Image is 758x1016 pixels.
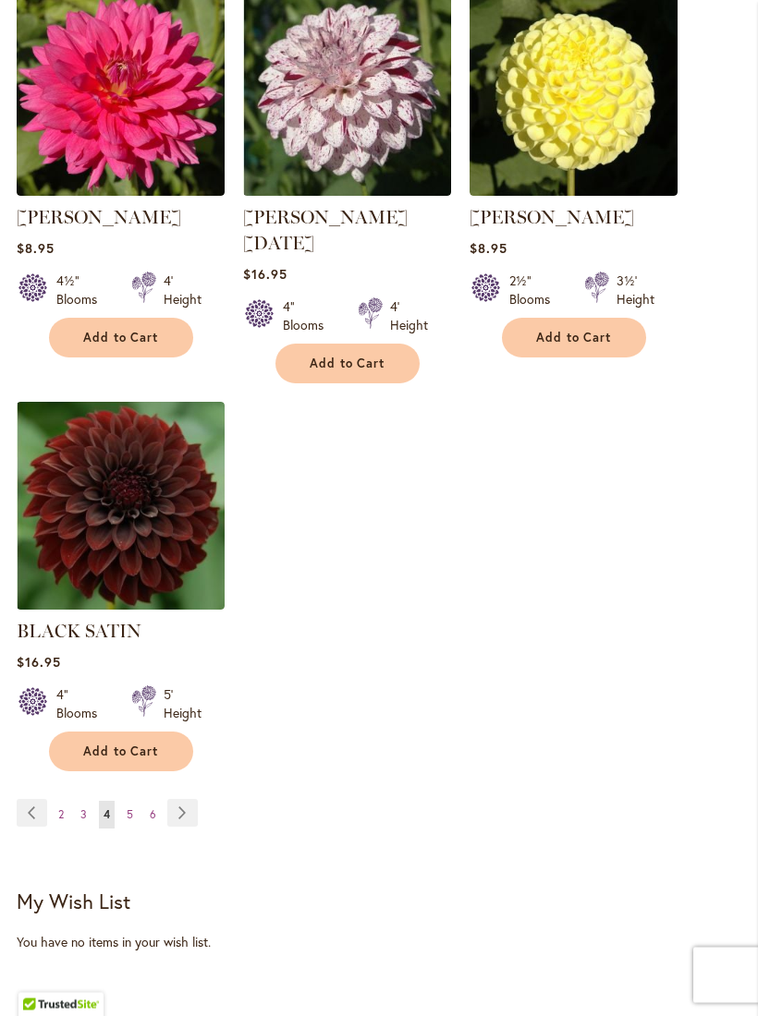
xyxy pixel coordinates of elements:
a: [PERSON_NAME] [DATE] [243,207,408,255]
div: 2½" Blooms [509,272,562,309]
div: 3½' Height [617,272,654,309]
div: You have no items in your wish list. [17,934,741,952]
div: 4½" Blooms [56,272,109,309]
span: 2 [58,808,64,822]
a: 6 [145,802,161,829]
div: 4" Blooms [56,686,109,723]
button: Add to Cart [502,319,646,358]
span: 5 [127,808,133,822]
a: BLACK SATIN [17,621,141,643]
span: 6 [150,808,156,822]
a: BLACK SATIN [17,597,225,614]
a: 5 [122,802,138,829]
span: $16.95 [243,266,287,284]
span: 4 [104,808,110,822]
a: JENNA [17,183,225,200]
button: Add to Cart [275,345,420,384]
a: [PERSON_NAME] [17,207,181,229]
a: NETTIE [470,183,678,200]
span: 3 [80,808,87,822]
span: Add to Cart [83,744,159,760]
span: $16.95 [17,654,61,671]
div: 4" Blooms [283,298,336,335]
a: 2 [54,802,68,829]
button: Add to Cart [49,319,193,358]
a: [PERSON_NAME] [470,207,634,229]
iframe: Launch Accessibility Center [14,950,66,1002]
span: Add to Cart [536,331,612,346]
span: $8.95 [17,240,55,258]
span: Add to Cart [310,357,385,372]
span: Add to Cart [83,331,159,346]
img: BLACK SATIN [17,403,225,611]
a: 3 [76,802,92,829]
button: Add to Cart [49,732,193,772]
div: 5' Height [164,686,202,723]
div: 4' Height [164,272,202,309]
div: 4' Height [390,298,428,335]
span: $8.95 [470,240,507,258]
a: HULIN'S CARNIVAL [243,183,451,200]
strong: My Wish List [17,889,130,915]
